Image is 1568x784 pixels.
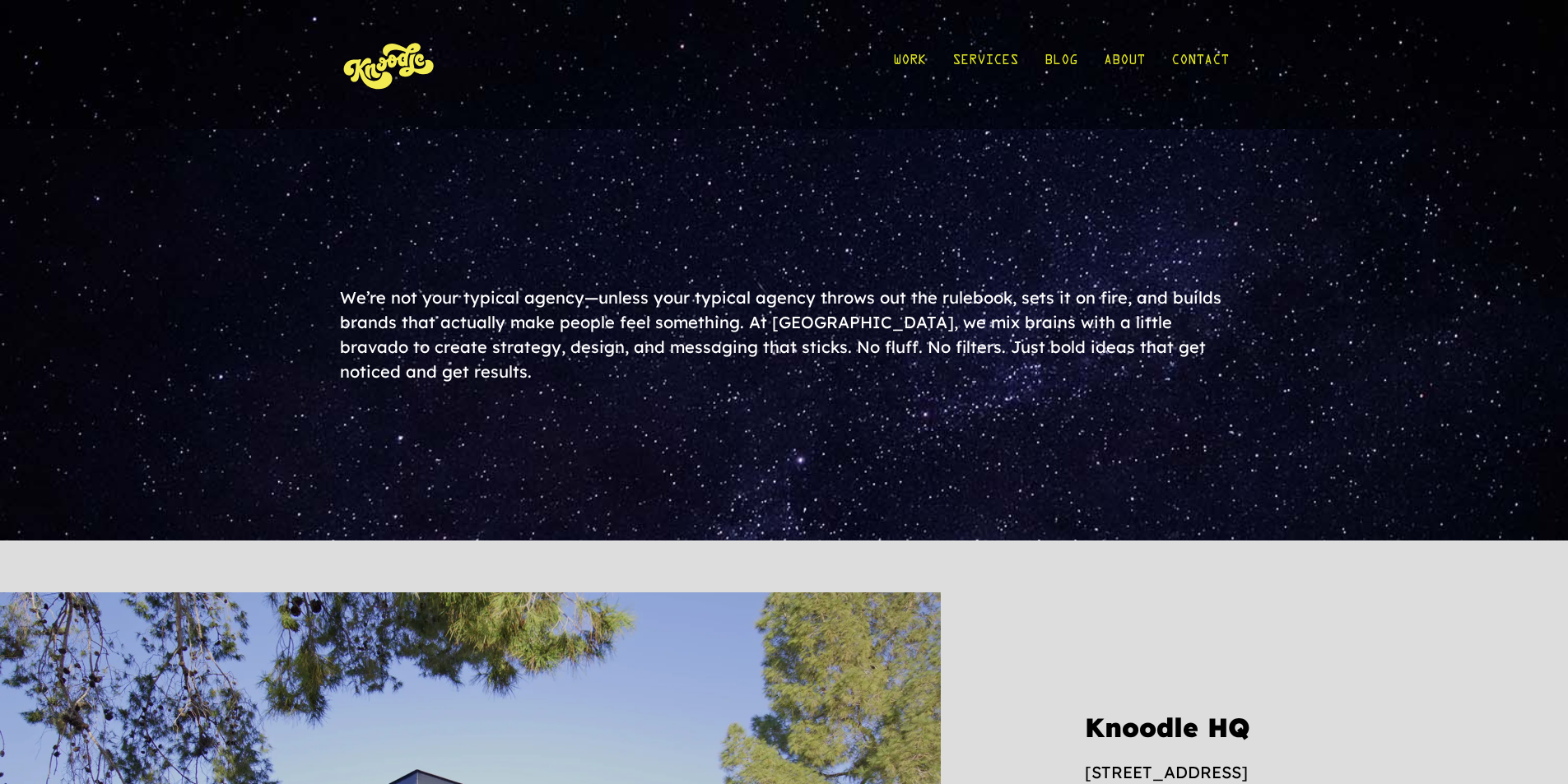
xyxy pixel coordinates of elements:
a: Contact [1171,26,1229,103]
h3: Knoodle HQ [1085,707,1424,760]
div: We’re not your typical agency—unless your typical agency throws out the rulebook, sets it on fire... [340,285,1229,384]
a: Work [893,26,926,103]
a: Services [952,26,1018,103]
a: About [1104,26,1145,103]
img: KnoLogo(yellow) [340,26,439,103]
a: Blog [1045,26,1077,103]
